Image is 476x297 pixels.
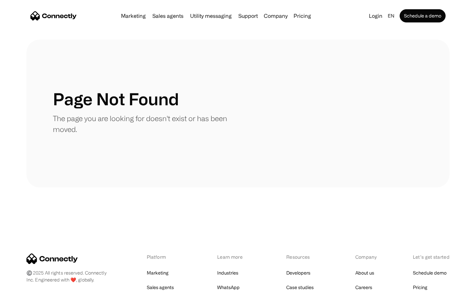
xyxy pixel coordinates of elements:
[13,285,40,295] ul: Language list
[217,283,240,292] a: WhatsApp
[286,253,321,260] div: Resources
[286,268,310,278] a: Developers
[400,9,446,22] a: Schedule a demo
[413,268,447,278] a: Schedule demo
[7,285,40,295] aside: Language selected: English
[53,89,179,109] h1: Page Not Found
[53,113,238,135] p: The page you are looking for doesn't exist or has been moved.
[217,268,238,278] a: Industries
[366,11,385,20] a: Login
[413,283,427,292] a: Pricing
[150,13,186,18] a: Sales agents
[291,13,314,18] a: Pricing
[355,283,372,292] a: Careers
[236,13,260,18] a: Support
[355,268,374,278] a: About us
[147,253,183,260] div: Platform
[217,253,252,260] div: Learn more
[388,11,394,20] div: en
[413,253,450,260] div: Let’s get started
[147,283,174,292] a: Sales agents
[355,253,378,260] div: Company
[187,13,234,18] a: Utility messaging
[147,268,169,278] a: Marketing
[118,13,148,18] a: Marketing
[264,11,288,20] div: Company
[286,283,314,292] a: Case studies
